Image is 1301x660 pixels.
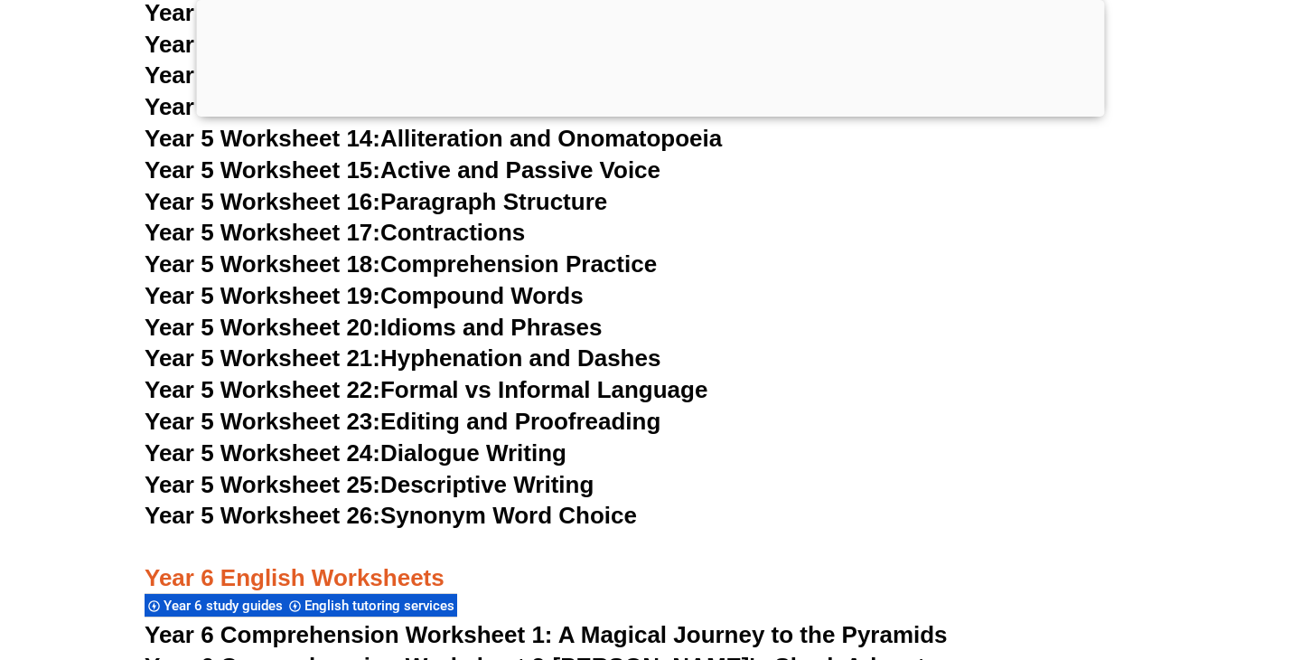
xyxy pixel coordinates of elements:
div: English tutoring services [285,593,457,618]
a: Year 5 Worksheet 16:Paragraph Structure [145,188,607,215]
a: Year 5 Worksheet 19:Compound Words [145,282,584,309]
a: Year 5 Worksheet 21:Hyphenation and Dashes [145,344,660,372]
span: Year 6 study guides [164,598,288,614]
a: Year 5 Worksheet 20:Idioms and Phrases [145,314,602,341]
div: Year 6 study guides [145,593,285,618]
span: Year 5 Worksheet 17: [145,219,380,246]
a: Year 5 Worksheet 12:Conjunctions [145,61,530,89]
span: Year 5 Worksheet 13: [145,93,380,120]
span: Year 5 Worksheet 14: [145,125,380,152]
a: Year 5 Worksheet 22:Formal vs Informal Language [145,376,707,403]
span: Year 5 Worksheet 11: [145,31,380,58]
iframe: Chat Widget [991,456,1301,660]
a: Year 6 Comprehension Worksheet 1: A Magical Journey to the Pyramids [145,621,948,648]
span: Year 5 Worksheet 15: [145,156,380,184]
a: Year 5 Worksheet 25:Descriptive Writing [145,471,594,498]
a: Year 5 Worksheet 17:Contractions [145,219,525,246]
span: Year 5 Worksheet 18: [145,250,380,278]
a: Year 5 Worksheet 15:Active and Passive Voice [145,156,660,184]
span: English tutoring services [304,598,460,614]
span: Year 5 Worksheet 23: [145,408,380,435]
span: Year 5 Worksheet 12: [145,61,380,89]
span: Year 5 Worksheet 26: [145,502,380,529]
a: Year 5 Worksheet 18:Comprehension Practice [145,250,657,278]
a: Year 5 Worksheet 13:Relative Pronouns [145,93,586,120]
span: Year 5 Worksheet 19: [145,282,380,309]
span: Year 5 Worksheet 21: [145,344,380,372]
span: Year 5 Worksheet 22: [145,376,380,403]
span: Year 5 Worksheet 20: [145,314,380,341]
span: Year 5 Worksheet 16: [145,188,380,215]
span: Year 5 Worksheet 24: [145,439,380,467]
a: Year 5 Worksheet 24:Dialogue Writing [145,439,566,467]
a: Year 5 Worksheet 26:Synonym Word Choice [145,502,637,529]
h3: Year 6 English Worksheets [145,533,1156,594]
span: Year 5 Worksheet 25: [145,471,380,498]
a: Year 5 Worksheet 11:Prepositions [145,31,522,58]
a: Year 5 Worksheet 23:Editing and Proofreading [145,408,660,435]
a: Year 5 Worksheet 14:Alliteration and Onomatopoeia [145,125,722,152]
